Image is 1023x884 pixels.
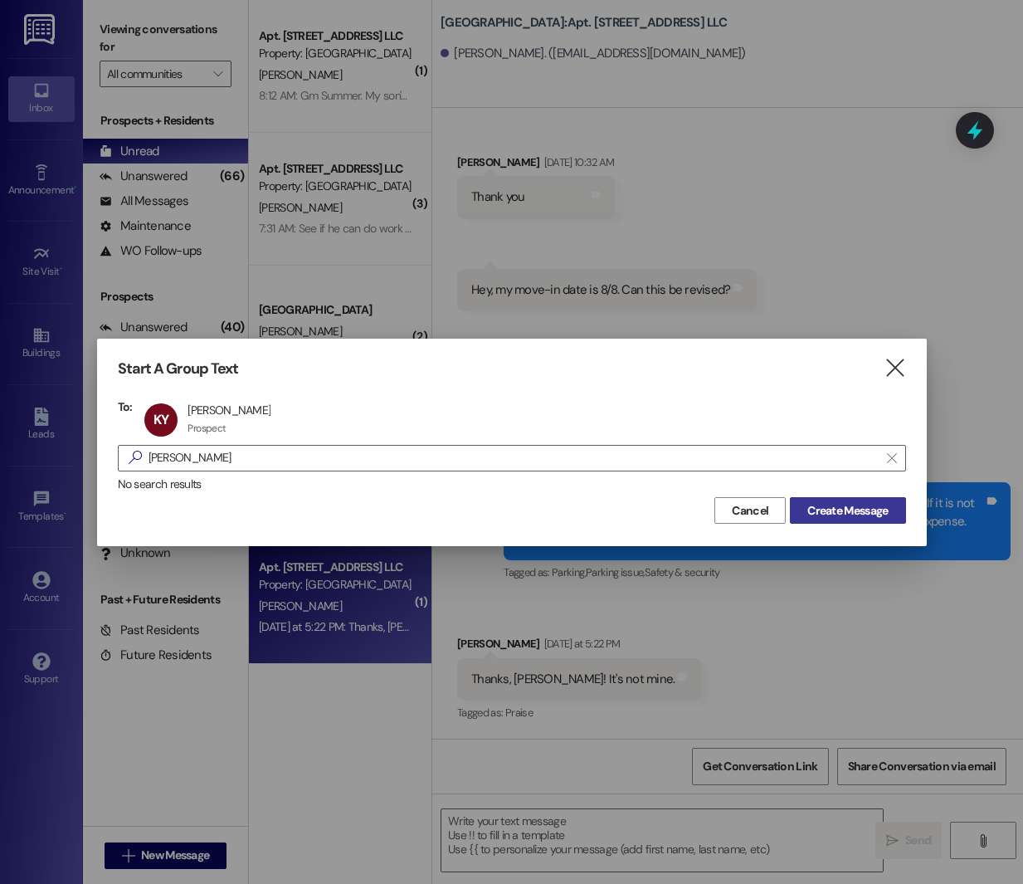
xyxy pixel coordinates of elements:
[118,399,133,414] h3: To:
[732,502,768,520] span: Cancel
[879,446,905,471] button: Clear text
[884,359,906,377] i: 
[188,422,226,435] div: Prospect
[149,447,879,470] input: Search for any contact or apartment
[714,497,786,524] button: Cancel
[122,449,149,466] i: 
[790,497,905,524] button: Create Message
[807,502,888,520] span: Create Message
[188,403,270,418] div: [PERSON_NAME]
[118,359,239,379] h3: Start A Group Text
[153,411,168,428] span: KY
[887,452,896,465] i: 
[118,476,906,493] div: No search results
